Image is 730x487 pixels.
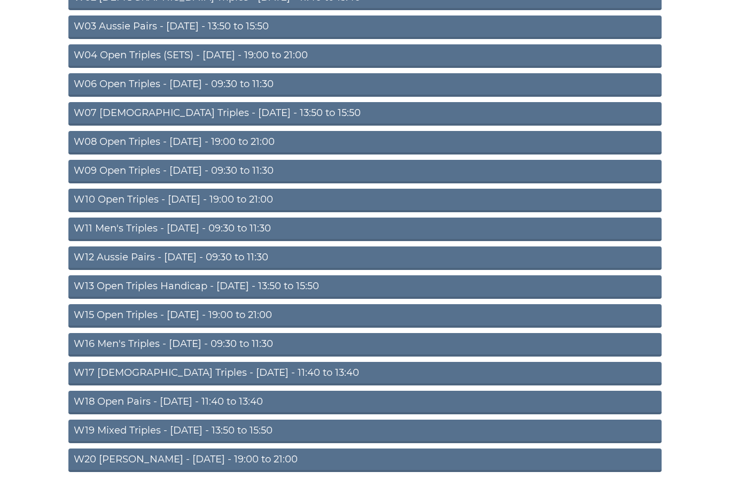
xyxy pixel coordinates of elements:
a: W15 Open Triples - [DATE] - 19:00 to 21:00 [68,305,662,328]
a: W11 Men's Triples - [DATE] - 09:30 to 11:30 [68,218,662,242]
a: W12 Aussie Pairs - [DATE] - 09:30 to 11:30 [68,247,662,270]
a: W07 [DEMOGRAPHIC_DATA] Triples - [DATE] - 13:50 to 15:50 [68,103,662,126]
a: W16 Men's Triples - [DATE] - 09:30 to 11:30 [68,334,662,357]
a: W08 Open Triples - [DATE] - 19:00 to 21:00 [68,132,662,155]
a: W17 [DEMOGRAPHIC_DATA] Triples - [DATE] - 11:40 to 13:40 [68,362,662,386]
a: W06 Open Triples - [DATE] - 09:30 to 11:30 [68,74,662,97]
a: W18 Open Pairs - [DATE] - 11:40 to 13:40 [68,391,662,415]
a: W04 Open Triples (SETS) - [DATE] - 19:00 to 21:00 [68,45,662,68]
a: W10 Open Triples - [DATE] - 19:00 to 21:00 [68,189,662,213]
a: W20 [PERSON_NAME] - [DATE] - 19:00 to 21:00 [68,449,662,473]
a: W13 Open Triples Handicap - [DATE] - 13:50 to 15:50 [68,276,662,299]
a: W03 Aussie Pairs - [DATE] - 13:50 to 15:50 [68,16,662,40]
a: W19 Mixed Triples - [DATE] - 13:50 to 15:50 [68,420,662,444]
a: W09 Open Triples - [DATE] - 09:30 to 11:30 [68,160,662,184]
